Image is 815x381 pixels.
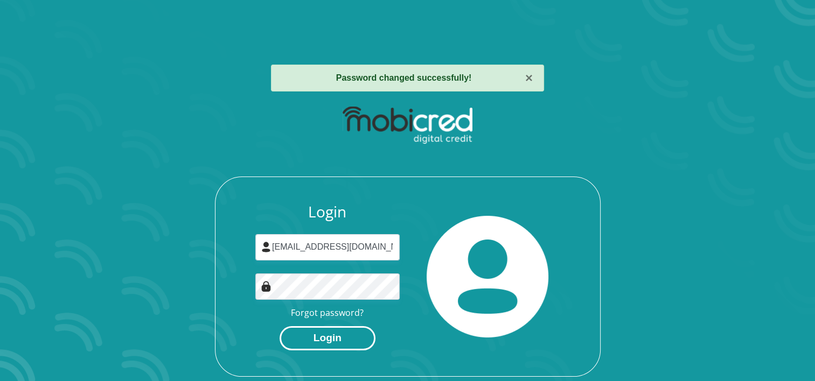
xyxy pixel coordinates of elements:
img: user-icon image [261,242,271,252]
img: Image [261,281,271,292]
strong: Password changed successfully! [336,73,472,82]
img: mobicred logo [343,107,472,144]
input: Username [255,234,400,260]
a: Forgot password? [291,307,364,319]
button: Login [280,326,375,350]
h3: Login [255,203,400,221]
button: × [525,72,533,84]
